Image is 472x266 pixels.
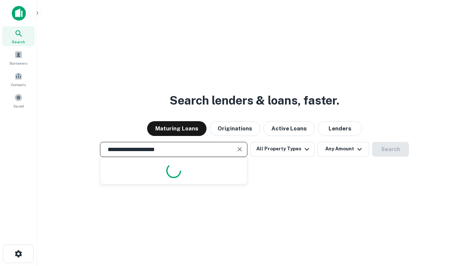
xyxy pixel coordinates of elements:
[2,69,35,89] a: Contacts
[209,121,260,136] button: Originations
[318,121,362,136] button: Lenders
[2,91,35,110] a: Saved
[11,82,26,88] span: Contacts
[2,26,35,46] a: Search
[317,142,369,157] button: Any Amount
[12,39,25,45] span: Search
[12,6,26,21] img: capitalize-icon.png
[263,121,315,136] button: Active Loans
[250,142,315,157] button: All Property Types
[2,48,35,68] a: Borrowers
[170,92,339,109] h3: Search lenders & loans, faster.
[235,144,245,154] button: Clear
[13,103,24,109] span: Saved
[10,60,27,66] span: Borrowers
[147,121,206,136] button: Maturing Loans
[435,207,472,242] iframe: Chat Widget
